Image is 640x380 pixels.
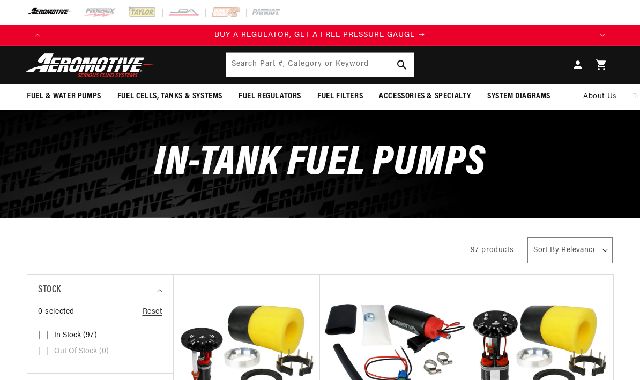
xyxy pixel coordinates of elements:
[38,306,75,318] span: 0 selected
[575,84,625,110] a: About Us
[317,91,363,102] span: Fuel Filters
[54,347,109,356] span: Out of stock (0)
[309,84,371,109] summary: Fuel Filters
[27,91,101,102] span: Fuel & Water Pumps
[226,53,413,77] input: Search Part #, Category or Keyword
[479,84,559,109] summary: System Diagrams
[471,246,514,254] span: 97 products
[48,29,592,41] div: Announcement
[23,52,157,78] img: Aeromotive
[19,84,109,109] summary: Fuel & Water Pumps
[117,91,222,102] span: Fuel Cells, Tanks & Systems
[379,91,471,102] span: Accessories & Specialty
[54,331,97,340] span: In stock (97)
[390,53,414,77] button: Search Part #, Category or Keyword
[583,93,617,101] span: About Us
[371,84,479,109] summary: Accessories & Specialty
[154,142,486,185] span: In-Tank Fuel Pumps
[38,275,162,306] summary: Stock (0 selected)
[143,306,162,318] a: Reset
[27,25,48,46] button: Translation missing: en.sections.announcements.previous_announcement
[592,25,613,46] button: Translation missing: en.sections.announcements.next_announcement
[48,29,592,41] a: BUY A REGULATOR, GET A FREE PRESSURE GAUGE
[109,84,230,109] summary: Fuel Cells, Tanks & Systems
[230,84,309,109] summary: Fuel Regulators
[487,91,550,102] span: System Diagrams
[38,283,61,298] span: Stock
[214,31,415,39] span: BUY A REGULATOR, GET A FREE PRESSURE GAUGE
[48,29,592,41] div: 1 of 4
[239,91,301,102] span: Fuel Regulators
